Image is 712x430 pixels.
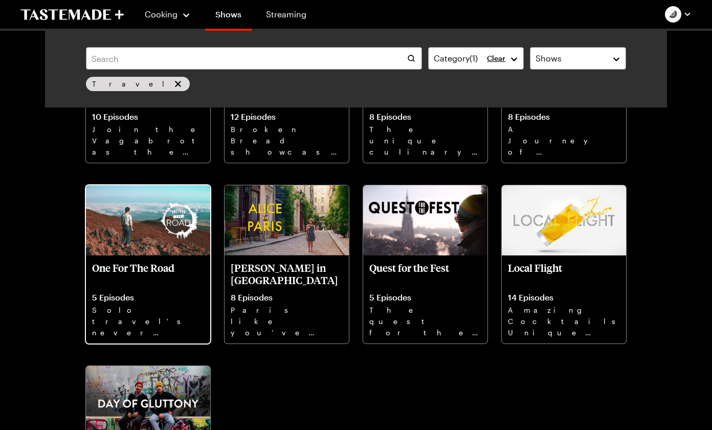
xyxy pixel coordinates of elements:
[508,112,620,122] p: 8 Episodes
[231,112,343,122] p: 12 Episodes
[665,6,681,23] img: Profile picture
[502,185,626,255] img: Local Flight
[487,54,505,63] button: Clear Category filter
[172,78,184,90] button: remove Travel
[92,292,204,303] p: 5 Episodes
[369,305,481,337] p: The quest for the fest is on.
[231,292,343,303] p: 8 Episodes
[508,262,620,286] p: Local Flight
[363,185,487,343] a: Quest for the FestQuest for the Fest5 EpisodesThe quest for the fest is on.
[231,305,343,337] p: Paris like you've never seen it.
[428,47,524,70] button: Category(1)
[369,262,481,286] p: Quest for the Fest
[231,124,343,157] p: Broken Bread showcases people making a difference in their communities through food.
[369,112,481,122] p: 8 Episodes
[508,124,620,157] p: A Journey of Epicurean Proportions.
[665,6,692,23] button: Profile picture
[225,185,349,255] img: Alice in Paris
[434,52,503,64] div: Category ( 1 )
[231,262,343,286] p: [PERSON_NAME] in [GEOGRAPHIC_DATA]
[145,9,177,19] span: Cooking
[86,47,422,70] input: Search
[369,124,481,157] p: The unique culinary and cultural traditions of the [GEOGRAPHIC_DATA].
[92,79,170,89] span: Travel
[508,292,620,303] p: 14 Episodes
[86,185,210,343] a: One For The RoadOne For The Road5 EpisodesSolo travel's never been this fun.
[205,2,252,31] a: Shows
[92,305,204,337] p: Solo travel's never been this fun.
[487,54,505,63] p: Clear
[92,112,204,122] p: 10 Episodes
[363,185,487,255] img: Quest for the Fest
[502,185,626,343] a: Local FlightLocal Flight14 EpisodesAmazing Cocktails. Unique Ingredients.
[369,292,481,303] p: 5 Episodes
[92,124,204,157] p: Join the Vagabrothers as they experience popular travel destinations, each on vastly different bu...
[20,9,124,20] a: To Tastemade Home Page
[144,2,191,27] button: Cooking
[92,262,204,286] p: One For The Road
[86,185,210,255] img: One For The Road
[225,185,349,343] a: Alice in Paris[PERSON_NAME] in [GEOGRAPHIC_DATA]8 EpisodesParis like you've never seen it.
[508,305,620,337] p: Amazing Cocktails. Unique Ingredients.
[530,47,626,70] button: Shows
[536,52,562,64] span: Shows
